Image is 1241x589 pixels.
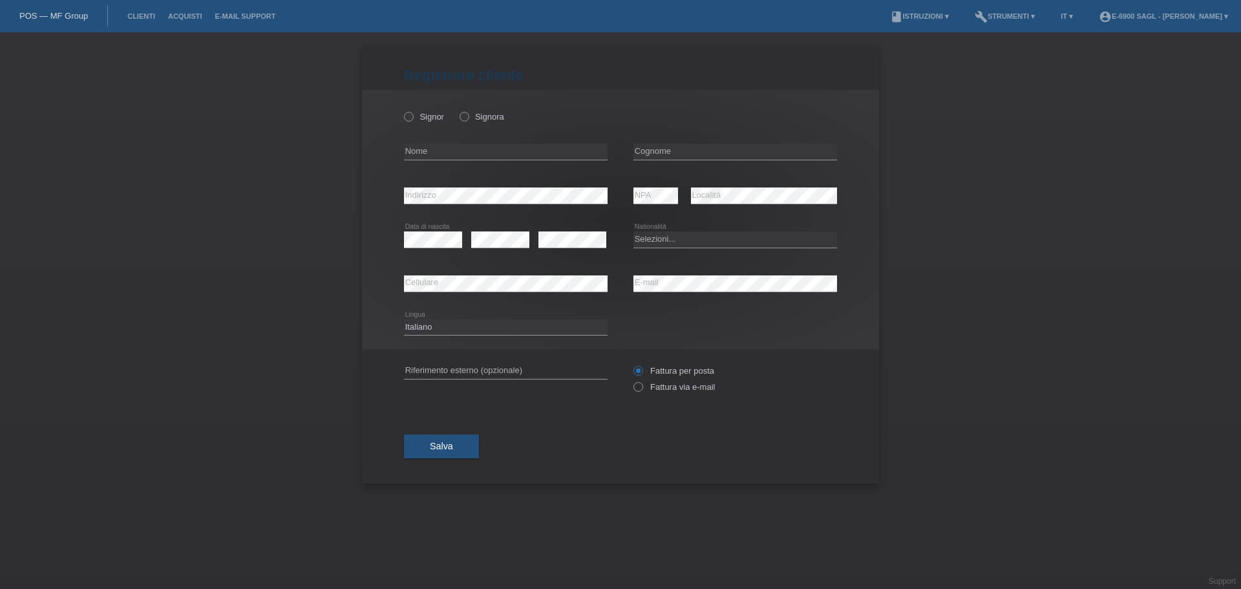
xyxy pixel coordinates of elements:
a: Clienti [121,12,162,20]
a: buildStrumenti ▾ [968,12,1041,20]
a: IT ▾ [1054,12,1079,20]
input: Signora [460,112,468,120]
label: Signor [404,112,444,122]
a: bookIstruzioni ▾ [884,12,955,20]
a: account_circleE-6900 Sagl - [PERSON_NAME] ▾ [1092,12,1235,20]
a: Acquisti [162,12,209,20]
input: Fattura via e-mail [633,382,642,398]
i: account_circle [1099,10,1112,23]
button: Salva [404,434,479,459]
h1: Registrare cliente [404,67,837,83]
a: Support [1209,577,1236,586]
label: Fattura via e-mail [633,382,715,392]
a: POS — MF Group [19,11,88,21]
input: Signor [404,112,412,120]
input: Fattura per posta [633,366,642,382]
label: Signora [460,112,504,122]
label: Fattura per posta [633,366,714,376]
a: E-mail Support [209,12,282,20]
span: Salva [430,441,453,451]
i: build [975,10,988,23]
i: book [890,10,903,23]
